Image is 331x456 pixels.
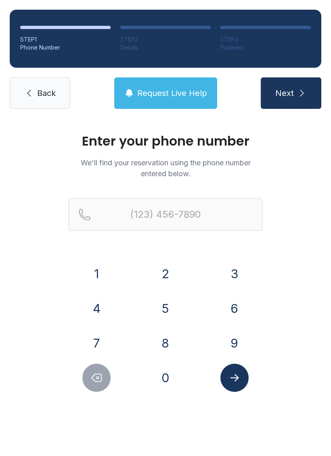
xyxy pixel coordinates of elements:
[69,198,262,231] input: Reservation phone number
[220,44,311,52] div: Payment
[20,44,111,52] div: Phone Number
[151,329,180,357] button: 8
[220,364,249,392] button: Submit lookup form
[82,260,111,288] button: 1
[37,87,56,99] span: Back
[220,329,249,357] button: 9
[69,157,262,179] p: We'll find your reservation using the phone number entered below.
[120,35,211,44] div: STEP 2
[82,364,111,392] button: Delete number
[151,294,180,323] button: 5
[220,260,249,288] button: 3
[82,294,111,323] button: 4
[220,35,311,44] div: STEP 3
[120,44,211,52] div: Details
[151,364,180,392] button: 0
[275,87,294,99] span: Next
[151,260,180,288] button: 2
[137,87,207,99] span: Request Live Help
[220,294,249,323] button: 6
[20,35,111,44] div: STEP 1
[82,329,111,357] button: 7
[69,135,262,148] h1: Enter your phone number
